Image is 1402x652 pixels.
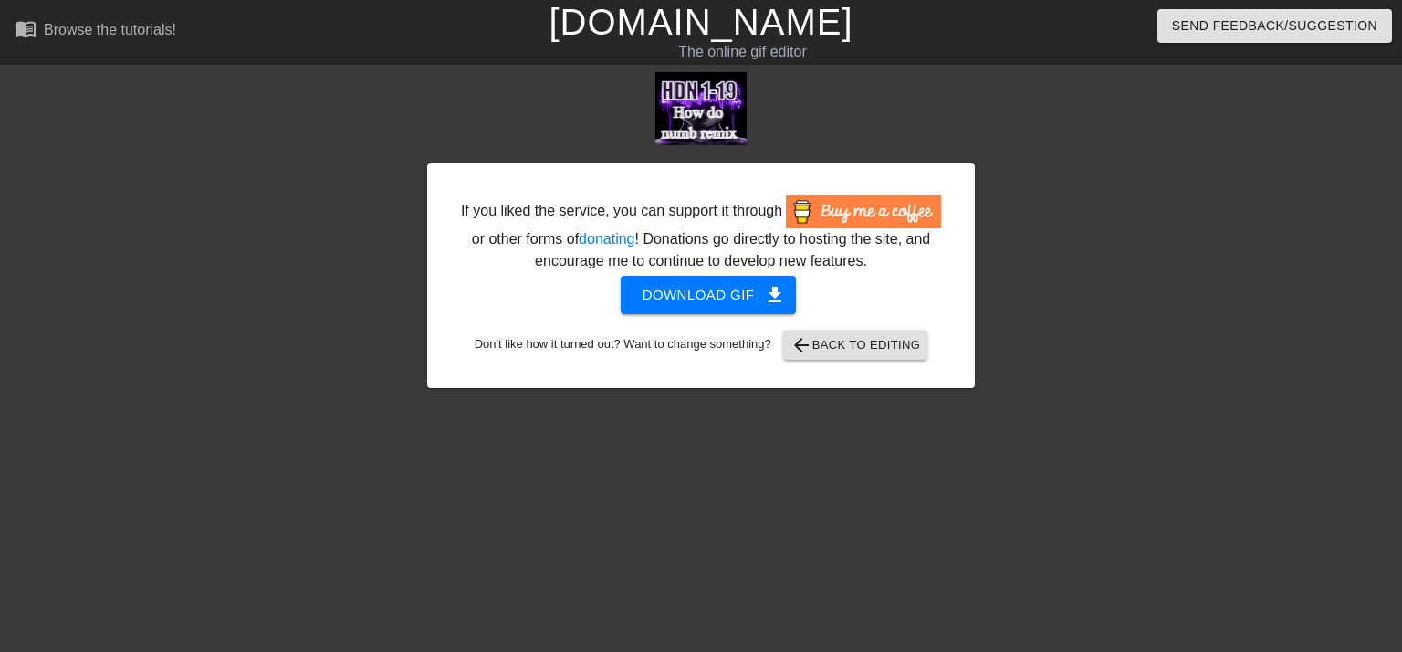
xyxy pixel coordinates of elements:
[455,331,947,360] div: Don't like how it turned out? Want to change something?
[764,284,786,306] span: get_app
[549,2,853,42] a: [DOMAIN_NAME]
[790,334,921,356] span: Back to Editing
[783,331,928,360] button: Back to Editing
[459,195,943,272] div: If you liked the service, you can support it through or other forms of ! Donations go directly to...
[655,72,747,145] img: rPPiRwPk.gif
[621,276,797,314] button: Download gif
[1157,9,1392,43] button: Send Feedback/Suggestion
[15,17,37,39] span: menu_book
[476,41,1009,63] div: The online gif editor
[790,334,812,356] span: arrow_back
[1172,15,1377,37] span: Send Feedback/Suggestion
[579,231,634,247] a: donating
[643,283,775,307] span: Download gif
[44,22,176,37] div: Browse the tutorials!
[15,17,176,46] a: Browse the tutorials!
[786,195,941,228] img: Buy Me A Coffee
[606,286,797,301] a: Download gif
